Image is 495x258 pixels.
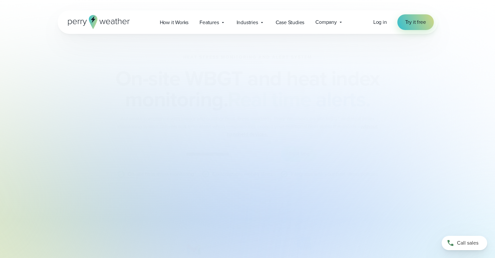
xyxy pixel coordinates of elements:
a: How it Works [154,16,194,29]
span: Company [315,18,337,26]
a: Try it free [397,14,434,30]
span: Case Studies [276,19,305,26]
span: Industries [237,19,258,26]
span: Features [199,19,219,26]
span: Try it free [405,18,426,26]
a: Call sales [442,236,487,250]
span: Call sales [457,239,478,247]
a: Case Studies [270,16,310,29]
span: How it Works [160,19,189,26]
a: Log in [373,18,387,26]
